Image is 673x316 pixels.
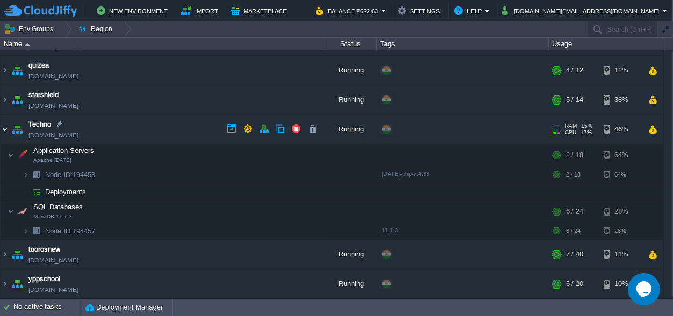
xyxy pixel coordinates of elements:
[10,115,25,144] img: AMDAwAAAACH5BAEAAAAALAAAAAABAAEAAAICRAEAOw==
[382,171,429,177] span: [DATE]-php-7.4.33
[604,223,639,239] div: 28%
[28,71,78,82] a: [DOMAIN_NAME]
[28,244,60,255] a: toorosnew
[604,56,639,85] div: 12%
[97,4,171,17] button: New Environment
[25,43,30,46] img: AMDAwAAAACH5BAEAAAAALAAAAAABAAEAAAICRAEAOw==
[28,274,60,284] a: yppschool
[45,227,73,235] span: Node ID:
[1,269,9,298] img: AMDAwAAAACH5BAEAAAAALAAAAAABAAEAAAICRAEAOw==
[377,38,548,50] div: Tags
[44,226,97,236] span: 194457
[565,129,576,136] span: CPU
[29,223,44,239] img: AMDAwAAAACH5BAEAAAAALAAAAAABAAEAAAICRAEAOw==
[4,21,57,36] button: Env Groups
[44,170,97,179] span: 194458
[323,269,377,298] div: Running
[10,56,25,85] img: AMDAwAAAACH5BAEAAAAALAAAAAABAAEAAAICRAEAOw==
[549,38,663,50] div: Usage
[1,85,9,114] img: AMDAwAAAACH5BAEAAAAALAAAAAABAAEAAAICRAEAOw==
[85,302,163,313] button: Deployment Manager
[28,255,78,266] a: [DOMAIN_NAME]
[604,85,639,114] div: 38%
[28,90,59,100] a: starshield
[316,4,381,17] button: Balance ₹622.63
[566,144,583,166] div: 2 / 18
[28,130,78,141] a: [DOMAIN_NAME]
[566,223,581,239] div: 6 / 24
[604,201,639,222] div: 28%
[231,4,290,17] button: Marketplace
[23,183,29,200] img: AMDAwAAAACH5BAEAAAAALAAAAAABAAEAAAICRAEAOw==
[10,85,25,114] img: AMDAwAAAACH5BAEAAAAALAAAAAABAAEAAAICRAEAOw==
[604,115,639,144] div: 46%
[581,123,592,129] span: 15%
[4,4,77,18] img: CloudJiffy
[1,240,9,269] img: AMDAwAAAACH5BAEAAAAALAAAAAABAAEAAAICRAEAOw==
[28,119,51,130] a: Techno
[323,56,377,85] div: Running
[604,144,639,166] div: 64%
[23,166,29,183] img: AMDAwAAAACH5BAEAAAAALAAAAAABAAEAAAICRAEAOw==
[1,56,9,85] img: AMDAwAAAACH5BAEAAAAALAAAAAABAAEAAAICRAEAOw==
[44,226,97,236] a: Node ID:194457
[604,269,639,298] div: 10%
[10,240,25,269] img: AMDAwAAAACH5BAEAAAAALAAAAAABAAEAAAICRAEAOw==
[33,157,71,164] span: Apache [DATE]
[323,115,377,144] div: Running
[13,299,81,316] div: No active tasks
[398,4,443,17] button: Settings
[15,144,30,166] img: AMDAwAAAACH5BAEAAAAALAAAAAABAAEAAAICRAEAOw==
[604,240,639,269] div: 11%
[33,214,72,220] span: MariaDB 11.1.3
[28,60,49,71] a: quizea
[8,144,14,166] img: AMDAwAAAACH5BAEAAAAALAAAAAABAAEAAAICRAEAOw==
[78,21,116,36] button: Region
[566,166,581,183] div: 2 / 18
[382,227,398,233] span: 11.1.3
[628,273,662,305] iframe: chat widget
[566,201,583,222] div: 6 / 24
[566,240,583,269] div: 7 / 40
[15,201,30,222] img: AMDAwAAAACH5BAEAAAAALAAAAAABAAEAAAICRAEAOw==
[181,4,221,17] button: Import
[565,123,577,129] span: RAM
[32,202,84,211] span: SQL Databases
[566,56,583,85] div: 4 / 12
[8,201,14,222] img: AMDAwAAAACH5BAEAAAAALAAAAAABAAEAAAICRAEAOw==
[566,269,583,298] div: 6 / 20
[502,4,662,17] button: [DOMAIN_NAME][EMAIL_ADDRESS][DOMAIN_NAME]
[10,269,25,298] img: AMDAwAAAACH5BAEAAAAALAAAAAABAAEAAAICRAEAOw==
[28,284,78,295] a: [DOMAIN_NAME]
[1,115,9,144] img: AMDAwAAAACH5BAEAAAAALAAAAAABAAEAAAICRAEAOw==
[566,85,583,114] div: 5 / 14
[28,100,78,111] a: [DOMAIN_NAME]
[323,85,377,114] div: Running
[604,166,639,183] div: 64%
[44,187,88,196] a: Deployments
[44,170,97,179] a: Node ID:194458
[1,38,323,50] div: Name
[29,183,44,200] img: AMDAwAAAACH5BAEAAAAALAAAAAABAAEAAAICRAEAOw==
[29,166,44,183] img: AMDAwAAAACH5BAEAAAAALAAAAAABAAEAAAICRAEAOw==
[32,203,84,211] a: SQL DatabasesMariaDB 11.1.3
[581,129,592,136] span: 17%
[45,171,73,179] span: Node ID:
[454,4,485,17] button: Help
[32,146,96,155] span: Application Servers
[323,240,377,269] div: Running
[23,223,29,239] img: AMDAwAAAACH5BAEAAAAALAAAAAABAAEAAAICRAEAOw==
[324,38,376,50] div: Status
[32,146,96,155] a: Application ServersApache [DATE]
